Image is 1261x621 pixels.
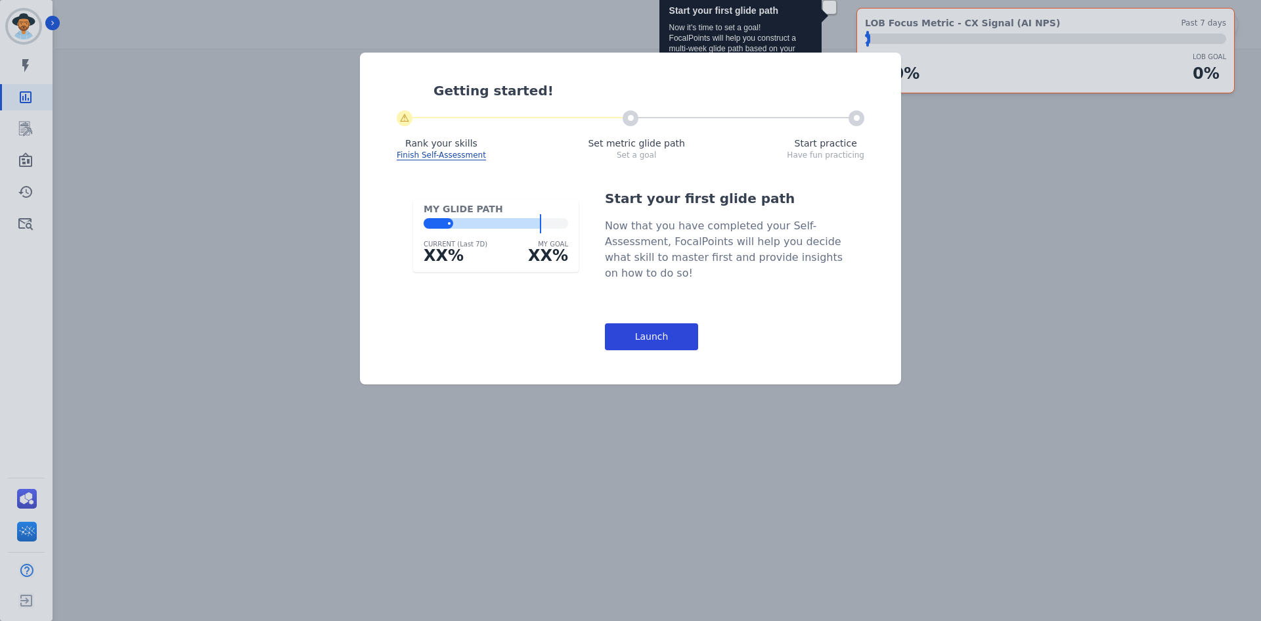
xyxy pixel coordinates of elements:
div: Set a goal [588,150,684,160]
div: Start practice [787,137,864,150]
div: MY GLIDE PATH [424,202,568,216]
div: XX% [528,245,568,266]
div: Set metric glide path [588,137,684,150]
div: Getting started! [433,81,864,100]
div: Launch [605,323,698,350]
div: CURRENT (Last 7D) [424,239,487,249]
div: ⚠ [397,110,412,126]
span: Finish Self-Assessment [397,150,486,160]
div: MY GOAL [528,239,568,249]
div: Rank your skills [397,137,486,150]
div: Now that you have completed your Self-Assessment, FocalPoints will help you decide what skill to ... [605,218,848,281]
div: Start your first glide path [605,189,848,208]
div: Have fun practicing [787,150,864,160]
div: XX% [424,245,487,266]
